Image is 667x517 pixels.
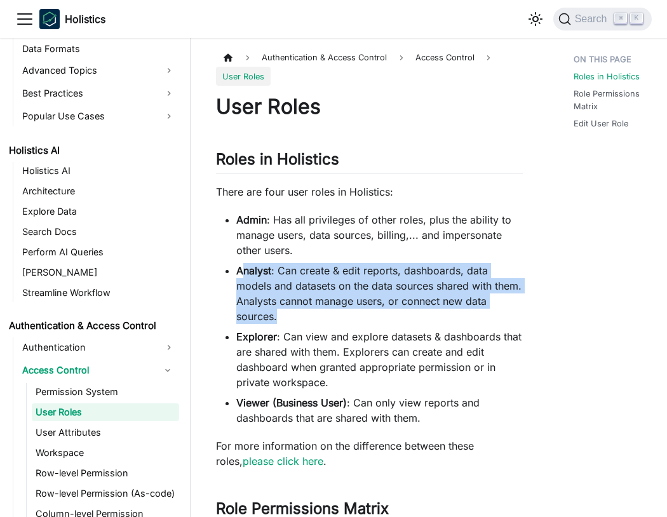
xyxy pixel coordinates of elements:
[156,360,179,380] button: Collapse sidebar category 'Access Control'
[525,9,546,29] button: Switch between dark and light mode (currently light mode)
[415,53,475,62] span: Access Control
[553,8,652,30] button: Search (Command+K)
[236,329,523,390] li: : Can view and explore datasets & dashboards that are shared with them. Explorers can create and ...
[18,203,179,220] a: Explore Data
[18,243,179,261] a: Perform AI Queries
[243,455,323,467] a: please click here
[65,11,105,27] b: Holistics
[18,284,179,302] a: Streamline Workflow
[32,403,179,421] a: User Roles
[18,337,179,358] a: Authentication
[236,395,523,426] li: : Can only view reports and dashboards that are shared with them.
[236,212,523,258] li: : Has all privileges of other roles, plus the ability to manage users, data sources, billing,... ...
[18,360,156,380] a: Access Control
[18,162,179,180] a: Holistics AI
[216,184,523,199] p: There are four user roles in Holistics:
[39,9,105,29] a: HolisticsHolistics
[574,70,640,83] a: Roles in Holistics
[216,94,523,119] h1: User Roles
[18,106,179,126] a: Popular Use Cases
[18,40,179,58] a: Data Formats
[409,48,481,67] a: Access Control
[18,264,179,281] a: [PERSON_NAME]
[571,13,615,25] span: Search
[18,83,179,104] a: Best Practices
[32,383,179,401] a: Permission System
[5,142,179,159] a: Holistics AI
[32,444,179,462] a: Workspace
[236,396,347,409] strong: Viewer (Business User)
[18,182,179,200] a: Architecture
[5,317,179,335] a: Authentication & Access Control
[236,264,271,277] strong: Analyst
[630,13,643,24] kbd: K
[15,10,34,29] button: Toggle navigation bar
[255,48,393,67] span: Authentication & Access Control
[236,330,277,343] strong: Explorer
[216,48,240,67] a: Home page
[32,464,179,482] a: Row-level Permission
[614,13,627,24] kbd: ⌘
[32,424,179,441] a: User Attributes
[216,67,271,85] span: User Roles
[216,150,523,174] h2: Roles in Holistics
[32,485,179,502] a: Row-level Permission (As-code)
[574,88,647,112] a: Role Permissions Matrix
[18,223,179,241] a: Search Docs
[18,60,179,81] a: Advanced Topics
[216,438,523,469] p: For more information on the difference between these roles, .
[39,9,60,29] img: Holistics
[216,48,523,86] nav: Breadcrumbs
[236,263,523,324] li: : Can create & edit reports, dashboards, data models and datasets on the data sources shared with...
[574,117,628,130] a: Edit User Role
[236,213,267,226] strong: Admin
